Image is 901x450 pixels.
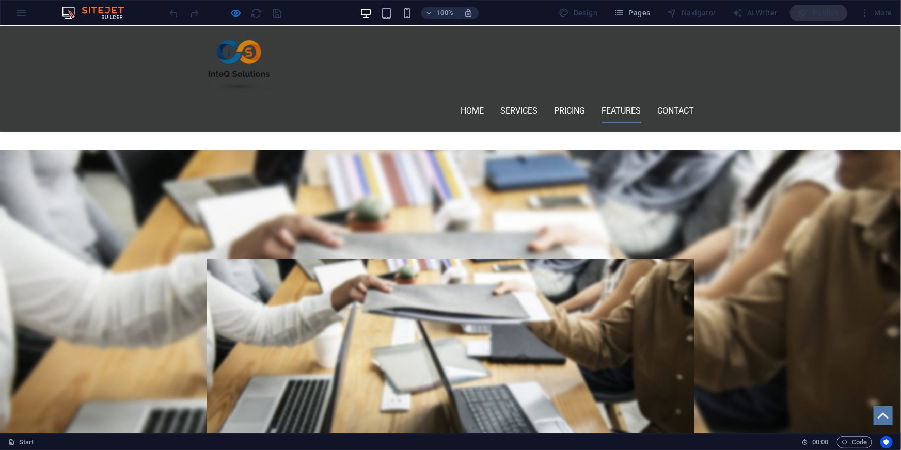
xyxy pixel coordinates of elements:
[658,73,694,98] a: Contact
[842,436,867,448] span: Code
[801,436,829,448] h6: Session time
[555,5,602,21] div: Design (Ctrl+Alt+Y)
[461,73,484,98] a: Home
[837,436,872,448] button: Code
[812,436,828,448] span: 00 00
[610,5,654,21] button: Pages
[437,7,453,19] h6: 100%
[501,73,538,98] a: Services
[421,7,458,19] button: 100%
[880,436,893,448] button: Usercentrics
[602,73,641,98] a: Features
[614,8,650,18] span: Pages
[8,436,34,448] a: Click to cancel selection. Double-click to open Pages
[555,73,586,98] a: Pricing
[464,8,473,18] i: On resize automatically adjust zoom level to fit chosen device.
[59,7,137,19] img: Editor Logo
[819,438,821,446] span: :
